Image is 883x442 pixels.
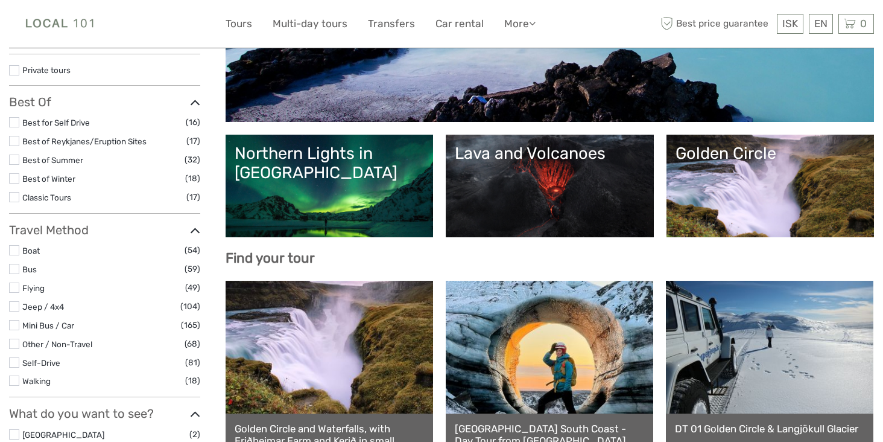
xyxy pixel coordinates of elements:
a: Mini Bus / Car [22,321,74,330]
a: Best for Self Drive [22,118,90,127]
span: (49) [185,281,200,295]
img: Local 101 [9,9,112,39]
a: DT 01 Golden Circle & Langjökull Glacier [675,423,864,435]
a: Northern Lights in [GEOGRAPHIC_DATA] [235,144,425,228]
span: Best price guarantee [658,14,774,34]
a: Multi-day tours [273,15,347,33]
a: Lava and Volcanoes [455,144,645,228]
a: Bus [22,264,37,274]
span: (17) [186,190,200,204]
span: (17) [186,134,200,148]
span: (2) [189,428,200,441]
span: (165) [181,318,200,332]
a: More [504,15,536,33]
span: 0 [858,18,869,30]
a: Other / Non-Travel [22,339,92,349]
span: (18) [185,171,200,185]
a: Golden Circle [676,144,866,228]
h3: What do you want to see? [9,406,200,421]
div: EN [809,14,833,34]
a: Flying [22,283,45,293]
span: (54) [185,243,200,257]
span: (59) [185,262,200,276]
div: Lava and Volcanoes [455,144,645,163]
a: Jeep / 4x4 [22,302,64,312]
a: Tours [226,15,252,33]
span: (81) [185,356,200,370]
div: Golden Circle [676,144,866,163]
a: Self-Drive [22,358,60,368]
a: Transfers [368,15,415,33]
a: Boat [22,246,40,255]
a: Best of Summer [22,155,83,165]
a: Best of Reykjanes/Eruption Sites [22,136,147,146]
h3: Best Of [9,95,200,109]
a: Walking [22,376,51,386]
a: Private tours [22,65,71,75]
a: Best of Winter [22,174,75,184]
h3: Travel Method [9,223,200,237]
div: Northern Lights in [GEOGRAPHIC_DATA] [235,144,425,183]
span: (104) [180,299,200,313]
b: Find your tour [226,250,315,266]
span: (68) [185,337,200,351]
a: [GEOGRAPHIC_DATA] [22,430,104,440]
span: (18) [185,374,200,388]
span: ISK [782,18,798,30]
span: (16) [186,115,200,129]
a: Classic Tours [22,193,71,202]
span: (32) [185,153,200,167]
a: Car rental [435,15,484,33]
a: Lagoons, Nature Baths and Spas [235,28,866,113]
